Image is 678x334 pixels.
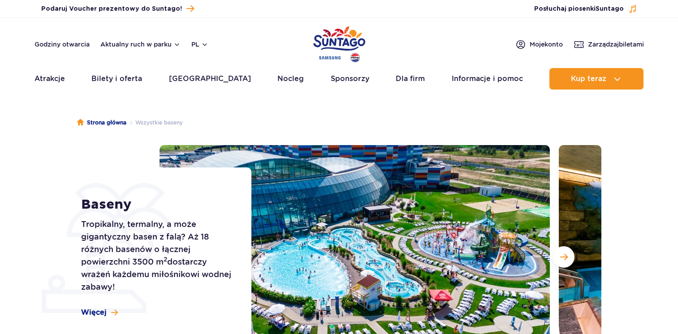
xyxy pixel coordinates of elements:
[588,40,644,49] span: Zarządzaj biletami
[81,308,118,317] a: Więcej
[331,68,369,90] a: Sponsorzy
[277,68,304,90] a: Nocleg
[41,4,182,13] span: Podaruj Voucher prezentowy do Suntago!
[313,22,365,64] a: Park of Poland
[534,4,637,13] button: Posłuchaj piosenkiSuntago
[553,246,574,268] button: Następny slajd
[596,6,624,12] span: Suntago
[81,197,231,213] h1: Baseny
[549,68,643,90] button: Kup teraz
[35,68,65,90] a: Atrakcje
[571,75,606,83] span: Kup teraz
[81,308,107,317] span: Więcej
[91,68,142,90] a: Bilety i oferta
[126,118,183,127] li: Wszystkie baseny
[452,68,523,90] a: Informacje i pomoc
[169,68,251,90] a: [GEOGRAPHIC_DATA]
[41,3,194,15] a: Podaruj Voucher prezentowy do Suntago!
[77,118,126,127] a: Strona główna
[100,41,181,48] button: Aktualny ruch w parku
[574,39,644,50] a: Zarządzajbiletami
[164,256,167,263] sup: 2
[396,68,425,90] a: Dla firm
[534,4,624,13] span: Posłuchaj piosenki
[35,40,90,49] a: Godziny otwarcia
[530,40,563,49] span: Moje konto
[81,218,231,293] p: Tropikalny, termalny, a może gigantyczny basen z falą? Aż 18 różnych basenów o łącznej powierzchn...
[191,40,208,49] button: pl
[515,39,563,50] a: Mojekonto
